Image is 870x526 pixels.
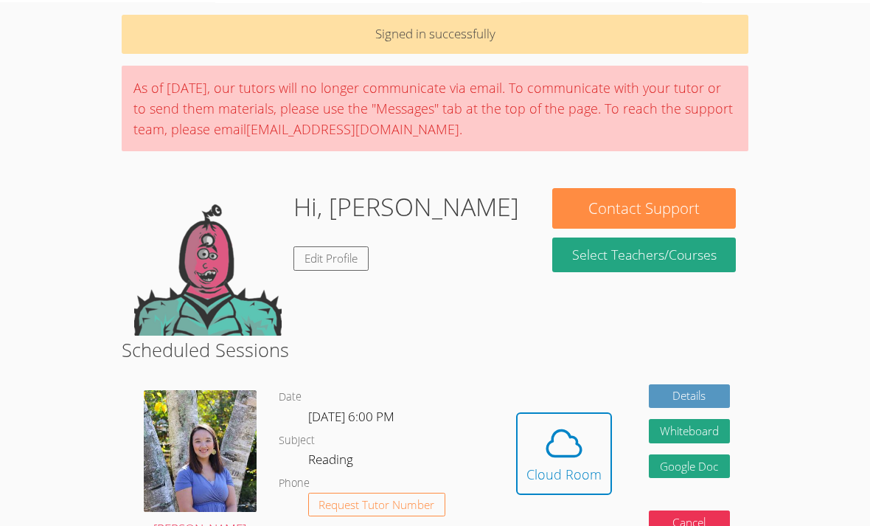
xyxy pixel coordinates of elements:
dt: Phone [279,474,310,493]
img: 343753644_906252020464290_5222193349758578822_n.jpg [144,390,256,512]
dt: Date [279,388,302,406]
a: Select Teachers/Courses [552,238,736,272]
a: Edit Profile [293,246,369,271]
button: Cloud Room [516,412,612,495]
h2: Scheduled Sessions [122,336,748,364]
dt: Subject [279,432,315,450]
img: default.png [134,188,282,336]
div: Cloud Room [526,464,602,485]
h1: Hi, [PERSON_NAME] [293,188,519,226]
dd: Reading [308,449,356,474]
button: Request Tutor Number [308,493,446,517]
button: Whiteboard [649,419,730,443]
p: Signed in successfully [122,15,748,54]
div: As of [DATE], our tutors will no longer communicate via email. To communicate with your tutor or ... [122,66,748,151]
a: Details [649,384,730,409]
span: [DATE] 6:00 PM [308,408,394,425]
a: Google Doc [649,454,730,479]
span: Request Tutor Number [319,499,434,511]
button: Contact Support [552,188,736,229]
